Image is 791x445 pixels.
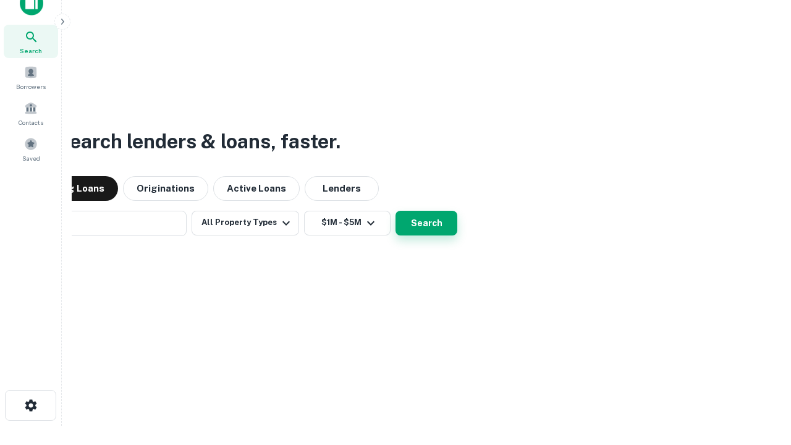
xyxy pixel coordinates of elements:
[395,211,457,235] button: Search
[19,117,43,127] span: Contacts
[16,82,46,91] span: Borrowers
[4,96,58,130] a: Contacts
[123,176,208,201] button: Originations
[304,211,391,235] button: $1M - $5M
[4,132,58,166] a: Saved
[22,153,40,163] span: Saved
[305,176,379,201] button: Lenders
[213,176,300,201] button: Active Loans
[192,211,299,235] button: All Property Types
[4,25,58,58] a: Search
[20,46,42,56] span: Search
[729,346,791,405] iframe: Chat Widget
[4,61,58,94] a: Borrowers
[56,127,341,156] h3: Search lenders & loans, faster.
